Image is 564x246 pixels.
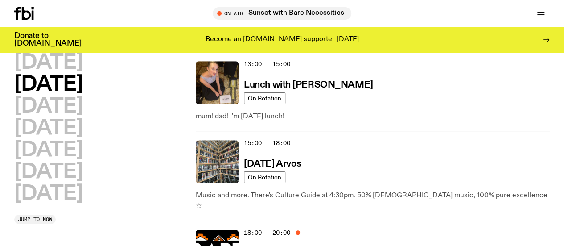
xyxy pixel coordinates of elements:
[244,139,290,147] span: 15:00 - 18:00
[206,36,359,44] p: Become an [DOMAIN_NAME] supporter [DATE]
[248,174,281,181] span: On Rotation
[18,217,52,222] span: Jump to now
[14,162,82,182] button: [DATE]
[14,184,82,204] button: [DATE]
[14,215,56,224] button: Jump to now
[14,53,82,73] button: [DATE]
[196,140,239,183] img: A corner shot of the fbi music library
[14,96,82,117] button: [DATE]
[244,158,301,169] a: [DATE] Arvos
[244,159,301,169] h3: [DATE] Arvos
[244,229,290,237] span: 18:00 - 20:00
[196,111,550,122] p: mum! dad! i'm [DATE] lunch!
[14,32,82,47] h3: Donate to [DOMAIN_NAME]
[196,190,550,212] p: Music and more. There's Culture Guide at 4:30pm. 50% [DEMOGRAPHIC_DATA] music, 100% pure excellen...
[14,75,82,95] button: [DATE]
[14,118,82,138] button: [DATE]
[196,61,239,104] img: SLC lunch cover
[244,171,285,183] a: On Rotation
[244,79,373,90] a: Lunch with [PERSON_NAME]
[244,60,290,68] span: 13:00 - 15:00
[244,92,285,104] a: On Rotation
[244,80,373,90] h3: Lunch with [PERSON_NAME]
[248,95,281,102] span: On Rotation
[14,140,82,160] button: [DATE]
[213,7,351,20] button: On AirSunset with Bare Necessities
